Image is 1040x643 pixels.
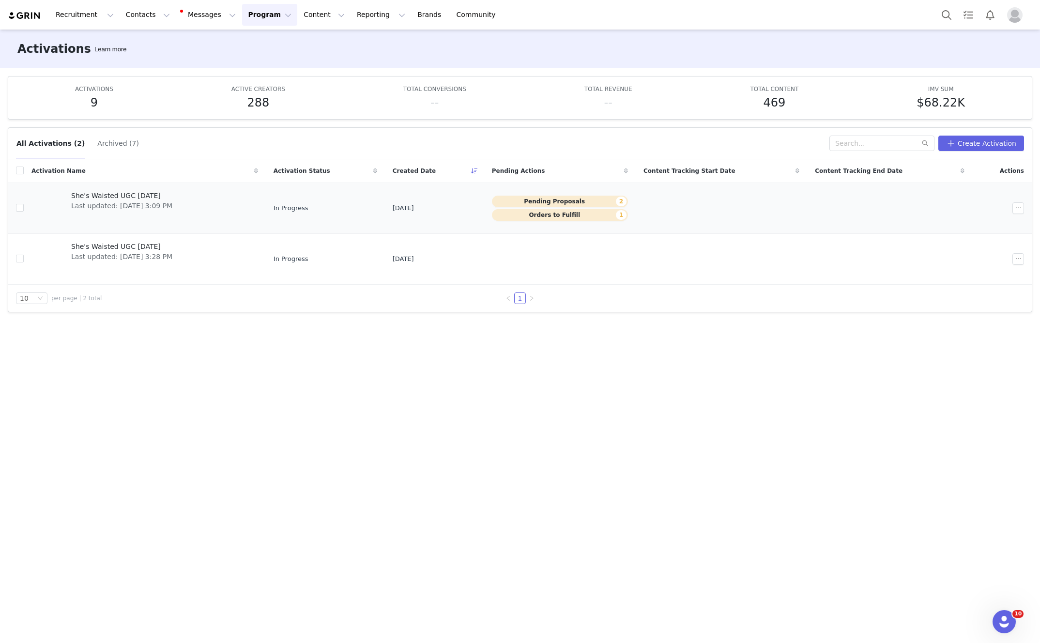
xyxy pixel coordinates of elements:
[393,203,414,213] span: [DATE]
[403,86,466,92] span: TOTAL CONVERSIONS
[764,94,786,111] h5: 469
[584,86,632,92] span: TOTAL REVENUE
[51,294,102,303] span: per page | 2 total
[20,293,29,304] div: 10
[643,167,735,175] span: Content Tracking Start Date
[815,167,902,175] span: Content Tracking End Date
[16,136,85,151] button: All Activations (2)
[91,94,98,111] h5: 9
[515,293,525,304] a: 1
[938,136,1024,151] button: Create Activation
[71,252,172,262] span: Last updated: [DATE] 3:28 PM
[604,94,612,111] h5: --
[958,4,979,26] a: Tasks
[37,295,43,302] i: icon: down
[351,4,411,26] button: Reporting
[917,94,965,111] h5: $68.22K
[412,4,450,26] a: Brands
[529,295,535,301] i: icon: right
[492,167,545,175] span: Pending Actions
[71,191,172,201] span: She's Waisted UGC [DATE]
[274,254,308,264] span: In Progress
[75,86,113,92] span: ACTIVATIONS
[71,201,172,211] span: Last updated: [DATE] 3:09 PM
[50,4,120,26] button: Recruitment
[979,4,1001,26] button: Notifications
[829,136,934,151] input: Search...
[31,167,86,175] span: Activation Name
[430,94,439,111] h5: --
[274,167,330,175] span: Activation Status
[120,4,176,26] button: Contacts
[451,4,506,26] a: Community
[993,610,1016,633] iframe: Intercom live chat
[526,292,537,304] li: Next Page
[1007,7,1023,23] img: placeholder-profile.jpg
[8,11,42,20] img: grin logo
[242,4,297,26] button: Program
[1012,610,1024,618] span: 10
[176,4,242,26] button: Messages
[503,292,514,304] li: Previous Page
[298,4,351,26] button: Content
[1001,7,1032,23] button: Profile
[274,203,308,213] span: In Progress
[492,209,628,221] button: Orders to Fulfill1
[492,196,628,207] button: Pending Proposals2
[31,240,258,278] a: She's Waisted UGC [DATE]Last updated: [DATE] 3:28 PM
[928,86,954,92] span: IMV SUM
[750,86,799,92] span: TOTAL CONTENT
[936,4,957,26] button: Search
[17,40,91,58] h3: Activations
[505,295,511,301] i: icon: left
[97,136,139,151] button: Archived (7)
[247,94,269,111] h5: 288
[393,167,436,175] span: Created Date
[231,86,285,92] span: ACTIVE CREATORS
[71,242,172,252] span: She's Waisted UGC [DATE]
[972,161,1032,181] div: Actions
[922,140,929,147] i: icon: search
[31,189,258,228] a: She's Waisted UGC [DATE]Last updated: [DATE] 3:09 PM
[393,254,414,264] span: [DATE]
[92,45,128,54] div: Tooltip anchor
[514,292,526,304] li: 1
